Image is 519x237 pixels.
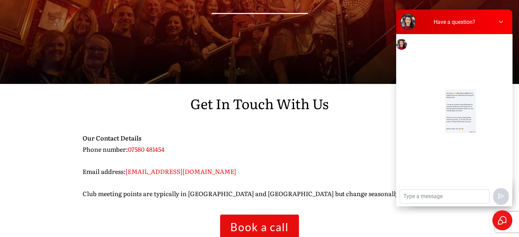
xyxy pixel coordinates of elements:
p: Get In Touch With Us [83,91,437,123]
strong: Our Contact Details [83,133,141,143]
span: [EMAIL_ADDRESS][DOMAIN_NAME] [126,167,236,176]
span: 07580 481454 [128,145,164,154]
span: Phone number: [83,145,128,154]
span: Book a call [230,221,289,234]
span: Email address: [83,167,126,176]
span: Club meeting points are typically in [GEOGRAPHIC_DATA] and [GEOGRAPHIC_DATA] but change seasonally. [83,189,400,198]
